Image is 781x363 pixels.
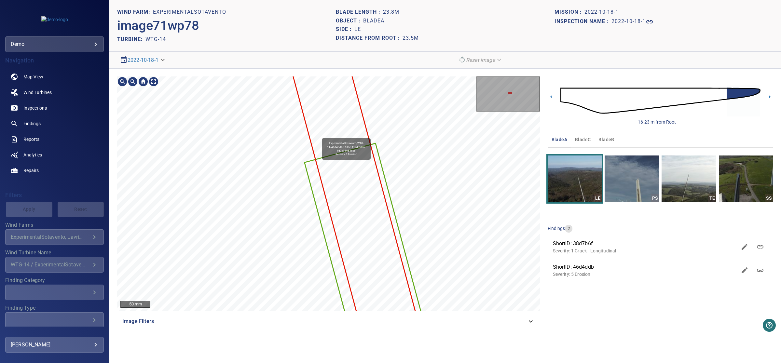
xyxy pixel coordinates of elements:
[138,76,148,87] div: Go home
[336,153,357,156] span: Severity 5 Erosion
[5,192,104,198] h4: Filters
[5,69,104,85] a: map noActive
[638,119,676,125] div: 16-23 m from Root
[153,9,226,15] h1: ExperimentalSotavento
[719,155,773,202] a: SS
[117,76,128,87] div: Zoom in
[553,271,737,277] p: Severity: 5 Erosion
[145,36,166,42] h2: WTG-14
[23,74,43,80] span: Map View
[23,136,39,142] span: Reports
[41,16,68,23] img: demo-logo
[708,194,716,202] div: TE
[117,18,199,34] h2: image71wp78
[5,100,104,116] a: inspections noActive
[662,155,716,202] a: TE
[5,57,104,64] h4: Navigation
[552,136,567,144] span: bladeA
[553,263,737,271] span: ShortID: 46d4ddb
[5,250,104,255] label: Wind Turbine Name
[553,240,737,248] span: ShortID: 38d7b6f
[5,222,104,228] label: Wind Farms
[5,147,104,163] a: analytics noActive
[555,9,584,15] h1: Mission :
[456,54,505,66] div: Reset Image
[336,26,354,33] h1: Side :
[605,155,659,202] a: PS
[5,163,104,178] a: repairs noActive
[5,278,104,283] label: Finding Category
[584,9,619,15] h1: 2022-10-18-1
[565,226,572,232] span: 2
[5,257,104,273] div: Wind Turbine Name
[553,248,737,254] p: Severity: 1 Crack - Longitudinal
[148,76,159,87] div: Toggle full page
[23,152,42,158] span: Analytics
[23,167,39,174] span: Repairs
[122,317,527,325] span: Image Filters
[323,141,369,153] span: ExperimentalSotavento/WTG-14/46d4ddb0-515c-11ed-8dbb-1d7e959545cb
[5,312,104,328] div: Finding Type
[336,35,403,41] h1: Distance from root :
[354,26,361,33] h1: LE
[23,89,52,96] span: Wind Turbines
[336,9,383,15] h1: Blade length :
[11,39,98,49] div: demo
[560,76,760,125] img: d
[403,35,419,41] h1: 23.5m
[117,36,145,42] h2: TURBINE:
[555,19,611,25] h1: Inspection name :
[765,194,773,202] div: SS
[548,155,602,202] a: LE
[5,305,104,311] label: Finding Type
[383,9,399,15] h1: 23.8m
[11,340,98,350] div: [PERSON_NAME]
[23,105,47,111] span: Inspections
[5,131,104,147] a: reports noActive
[651,194,659,202] div: PS
[5,285,104,300] div: Finding Category
[363,18,384,24] h1: bladeA
[548,226,565,231] span: findings
[611,18,653,26] a: 2022-10-18-1
[575,136,591,144] span: bladeC
[5,229,104,245] div: Wind Farms
[466,57,495,63] em: Reset Image
[11,262,90,268] div: WTG-14 / ExperimentalSotavento
[598,136,614,144] span: bladeB
[611,19,646,25] h1: 2022-10-18-1
[117,54,169,66] div: 2022-10-18-1
[117,314,540,329] div: Image Filters
[11,234,90,240] div: ExperimentalSotavento, Lavrio, [GEOGRAPHIC_DATA]
[23,120,41,127] span: Findings
[5,116,104,131] a: findings noActive
[128,76,138,87] div: Zoom out
[594,194,602,202] div: LE
[5,85,104,100] a: windturbines noActive
[117,9,153,15] h1: WIND FARM:
[128,57,158,63] a: 2022-10-18-1
[5,36,104,52] div: demo
[336,18,363,24] h1: Object :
